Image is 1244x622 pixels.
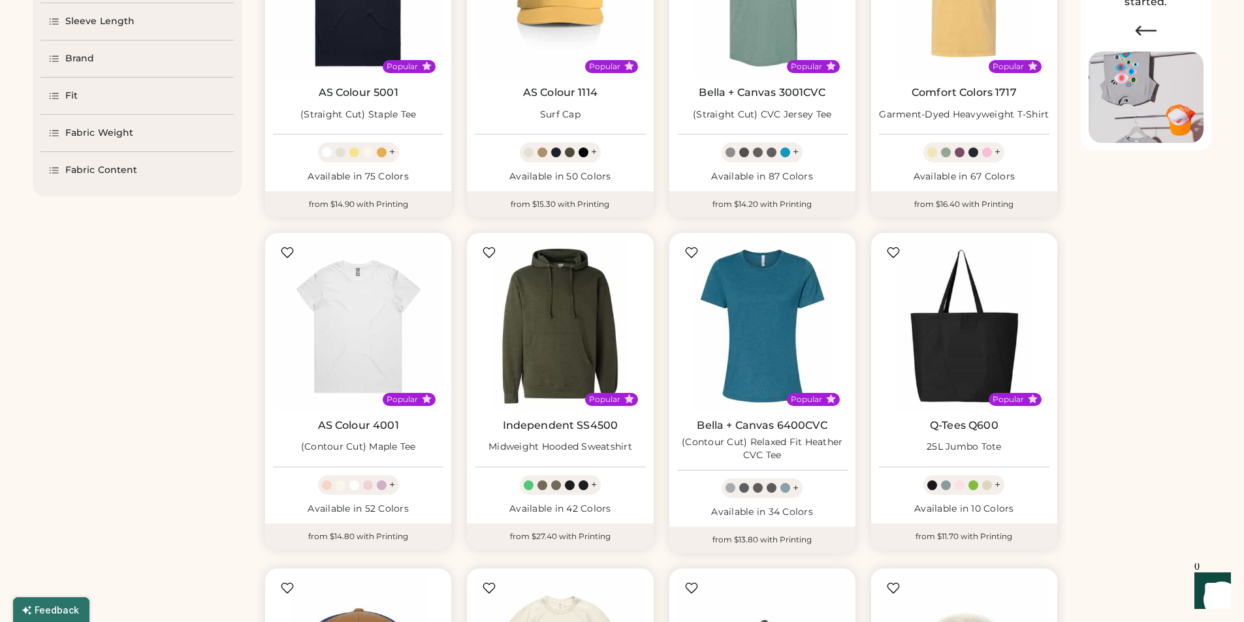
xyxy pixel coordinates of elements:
img: AS Colour 4001 (Contour Cut) Maple Tee [273,241,443,411]
div: Fabric Content [65,164,137,177]
div: from $14.90 with Printing [265,191,451,217]
div: Brand [65,52,95,65]
div: Popular [791,61,822,72]
div: from $13.80 with Printing [669,527,855,553]
div: Available in 75 Colors [273,170,443,183]
div: from $11.70 with Printing [871,523,1057,550]
button: Popular Style [422,394,432,404]
iframe: Front Chat [1182,563,1238,619]
div: + [995,478,1000,492]
div: Available in 67 Colors [879,170,1049,183]
img: Image of Lisa Congdon Eye Print on T-Shirt and Hat [1089,52,1204,144]
div: (Straight Cut) CVC Jersey Tee [693,108,831,121]
div: Popular [387,394,418,405]
div: from $27.40 with Printing [467,523,653,550]
div: Available in 50 Colors [475,170,645,183]
div: Available in 10 Colors [879,503,1049,516]
a: Bella + Canvas 6400CVC [697,419,827,432]
div: Surf Cap [540,108,581,121]
div: Available in 42 Colors [475,503,645,516]
div: + [389,478,395,492]
div: + [995,145,1000,159]
button: Popular Style [1028,394,1038,404]
a: Q-Tees Q600 [930,419,998,432]
div: from $14.20 with Printing [669,191,855,217]
div: Popular [993,61,1024,72]
div: Sleeve Length [65,15,135,28]
img: Independent Trading Co. SS4500 Midweight Hooded Sweatshirt [475,241,645,411]
a: Comfort Colors 1717 [912,86,1017,99]
div: Garment-Dyed Heavyweight T-Shirt [879,108,1049,121]
div: Midweight Hooded Sweatshirt [488,441,632,454]
button: Popular Style [826,61,836,71]
button: Popular Style [422,61,432,71]
button: Popular Style [624,61,634,71]
div: (Straight Cut) Staple Tee [300,108,416,121]
a: Bella + Canvas 3001CVC [699,86,825,99]
div: Available in 34 Colors [677,506,848,519]
div: Fit [65,89,78,102]
div: 25L Jumbo Tote [927,441,1002,454]
button: Popular Style [1028,61,1038,71]
a: AS Colour 4001 [318,419,399,432]
div: + [591,478,597,492]
button: Popular Style [826,394,836,404]
div: Popular [589,61,620,72]
div: Popular [993,394,1024,405]
a: AS Colour 5001 [319,86,398,99]
a: Independent SS4500 [503,419,618,432]
div: from $14.80 with Printing [265,523,451,550]
div: Available in 52 Colors [273,503,443,516]
div: Available in 87 Colors [677,170,848,183]
div: from $16.40 with Printing [871,191,1057,217]
div: + [389,145,395,159]
div: + [591,145,597,159]
img: Q-Tees Q600 25L Jumbo Tote [879,241,1049,411]
a: AS Colour 1114 [523,86,598,99]
div: from $15.30 with Printing [467,191,653,217]
div: (Contour Cut) Maple Tee [301,441,416,454]
div: Popular [387,61,418,72]
div: + [793,145,799,159]
div: + [793,481,799,495]
div: Popular [589,394,620,405]
button: Popular Style [624,394,634,404]
div: Popular [791,394,822,405]
div: (Contour Cut) Relaxed Fit Heather CVC Tee [677,436,848,462]
div: Fabric Weight [65,127,133,140]
img: BELLA + CANVAS 6400CVC (Contour Cut) Relaxed Fit Heather CVC Tee [677,241,848,411]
